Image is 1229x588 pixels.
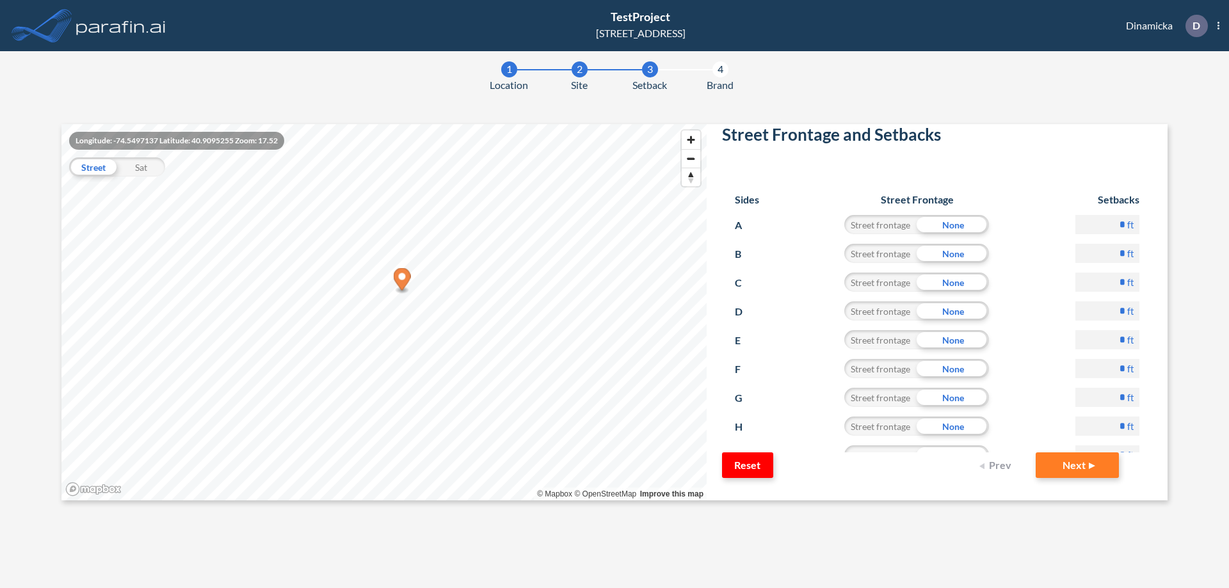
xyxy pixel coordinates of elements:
[735,388,759,408] p: G
[722,452,773,478] button: Reset
[682,149,700,168] button: Zoom out
[735,359,759,379] p: F
[1127,333,1134,346] label: ft
[642,61,658,77] div: 3
[844,388,917,407] div: Street frontage
[1127,276,1134,289] label: ft
[735,330,759,351] p: E
[917,273,989,292] div: None
[735,215,759,235] p: A
[682,131,700,149] button: Zoom in
[844,445,917,465] div: Street frontage
[844,301,917,321] div: Street frontage
[844,417,917,436] div: Street frontage
[572,61,588,77] div: 2
[611,10,670,24] span: TestProject
[69,157,117,177] div: Street
[1127,218,1134,231] label: ft
[707,77,734,93] span: Brand
[501,61,517,77] div: 1
[571,77,588,93] span: Site
[74,13,168,38] img: logo
[917,330,989,349] div: None
[1193,20,1200,31] p: D
[917,359,989,378] div: None
[490,77,528,93] span: Location
[1127,420,1134,433] label: ft
[917,445,989,465] div: None
[735,273,759,293] p: C
[61,124,707,500] canvas: Map
[917,215,989,234] div: None
[712,61,728,77] div: 4
[844,330,917,349] div: Street frontage
[917,417,989,436] div: None
[735,445,759,466] p: I
[1075,193,1139,205] h6: Setbacks
[682,150,700,168] span: Zoom out
[596,26,686,41] div: [STREET_ADDRESS]
[69,132,284,150] div: Longitude: -74.5497137 Latitude: 40.9095255 Zoom: 17.52
[735,244,759,264] p: B
[1127,449,1134,461] label: ft
[632,77,667,93] span: Setback
[1127,391,1134,404] label: ft
[1127,362,1134,375] label: ft
[735,417,759,437] p: H
[844,244,917,263] div: Street frontage
[844,359,917,378] div: Street frontage
[1107,15,1219,37] div: Dinamicka
[640,489,703,498] a: Improve this map
[735,193,759,205] h6: Sides
[917,301,989,321] div: None
[917,388,989,407] div: None
[574,489,636,498] a: OpenStreetMap
[735,301,759,322] p: D
[682,168,700,186] button: Reset bearing to north
[1036,452,1119,478] button: Next
[394,268,411,294] div: Map marker
[1127,305,1134,317] label: ft
[844,215,917,234] div: Street frontage
[65,482,122,497] a: Mapbox homepage
[537,489,572,498] a: Mapbox
[117,157,165,177] div: Sat
[722,125,1152,150] h2: Street Frontage and Setbacks
[832,193,1002,205] h6: Street Frontage
[844,273,917,292] div: Street frontage
[917,244,989,263] div: None
[1127,247,1134,260] label: ft
[972,452,1023,478] button: Prev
